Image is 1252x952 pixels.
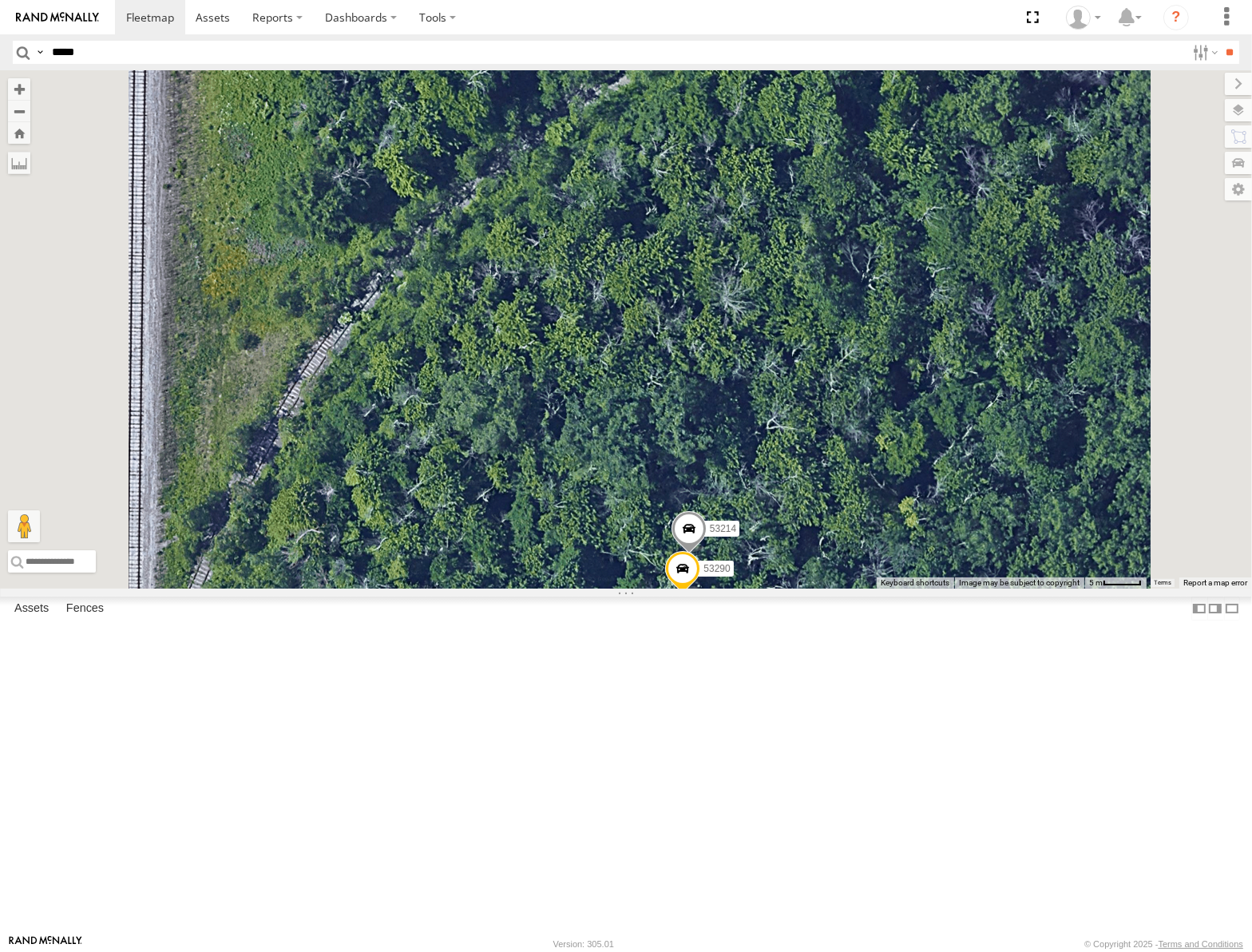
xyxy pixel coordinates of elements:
[1224,597,1240,620] label: Hide Summary Table
[710,523,736,534] span: 53214
[1191,597,1207,620] label: Dock Summary Table to the Left
[1089,578,1103,587] span: 5 m
[8,122,30,144] button: Zoom Home
[8,100,30,122] button: Zoom out
[6,597,57,620] label: Assets
[881,577,949,589] button: Keyboard shortcuts
[1207,597,1223,620] label: Dock Summary Table to the Right
[9,936,82,952] a: Visit our Website
[8,510,40,542] button: Drag Pegman onto the map to open Street View
[1084,577,1147,589] button: Map Scale: 5 m per 45 pixels
[1159,939,1243,949] a: Terms and Conditions
[8,152,30,174] label: Measure
[553,939,614,949] div: Version: 305.01
[1187,41,1221,64] label: Search Filter Options
[959,578,1080,587] span: Image may be subject to copyright
[8,78,30,100] button: Zoom in
[1225,178,1252,200] label: Map Settings
[16,12,99,23] img: rand-logo.svg
[58,597,112,620] label: Fences
[1060,6,1107,30] div: Miky Transport
[1084,939,1243,949] div: © Copyright 2025 -
[1183,578,1247,587] a: Report a map error
[34,41,46,64] label: Search Query
[1155,580,1171,586] a: Terms
[1163,5,1189,30] i: ?
[703,563,730,574] span: 53290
